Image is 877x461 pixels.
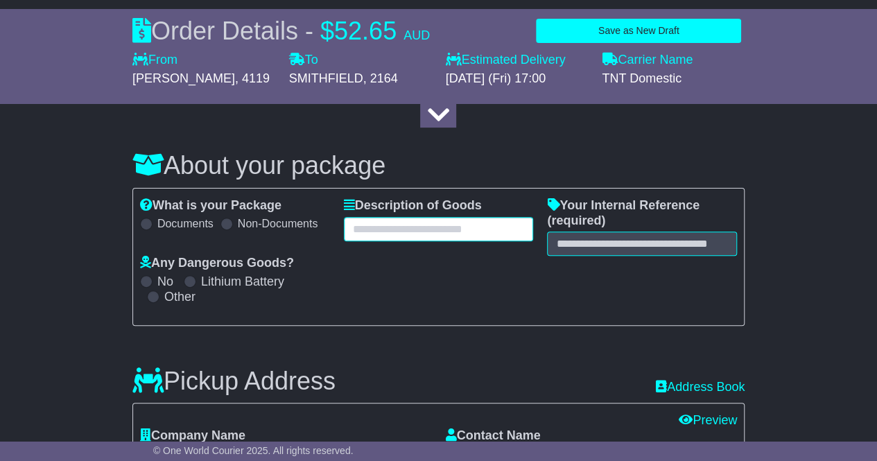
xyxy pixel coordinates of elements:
[289,71,363,85] span: SMITHFIELD
[289,53,318,68] label: To
[140,256,294,271] label: Any Dangerous Goods?
[235,71,270,85] span: , 4119
[602,71,745,87] div: TNT Domestic
[157,275,173,290] label: No
[445,53,588,68] label: Estimated Delivery
[363,71,398,85] span: , 2164
[536,19,741,43] button: Save as New Draft
[132,16,430,46] div: Order Details -
[153,445,354,456] span: © One World Courier 2025. All rights reserved.
[132,367,336,395] h3: Pickup Address
[334,17,397,45] span: 52.65
[140,428,245,444] label: Company Name
[320,17,334,45] span: $
[164,290,196,305] label: Other
[344,198,482,214] label: Description of Goods
[445,428,540,444] label: Contact Name
[201,275,284,290] label: Lithium Battery
[403,28,430,42] span: AUD
[238,217,318,230] label: Non-Documents
[157,217,214,230] label: Documents
[132,53,177,68] label: From
[602,53,693,68] label: Carrier Name
[132,71,235,85] span: [PERSON_NAME]
[445,71,588,87] div: [DATE] (Fri) 17:00
[679,413,737,427] a: Preview
[132,152,745,180] h3: About your package
[140,198,281,214] label: What is your Package
[547,198,737,228] label: Your Internal Reference (required)
[656,380,745,395] a: Address Book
